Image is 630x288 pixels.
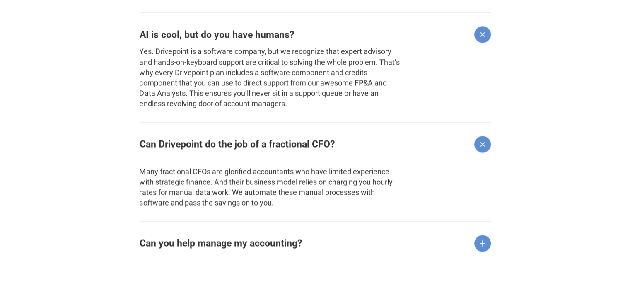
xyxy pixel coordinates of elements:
[140,156,401,208] p: Many fractional CFOs are glorified accountants who have limited experience with strategic finance...
[140,46,401,109] p: Yes. Drivepoint is a software company, but we recognize that expert advisory and hands-on-keyboar...
[140,237,302,249] strong: Can you help manage my accounting?
[589,248,630,288] iframe: Chat Widget
[140,29,294,40] strong: AI is cool, but do you have humans?
[140,138,335,150] strong: Can Drivepoint do the job of a fractional CFO?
